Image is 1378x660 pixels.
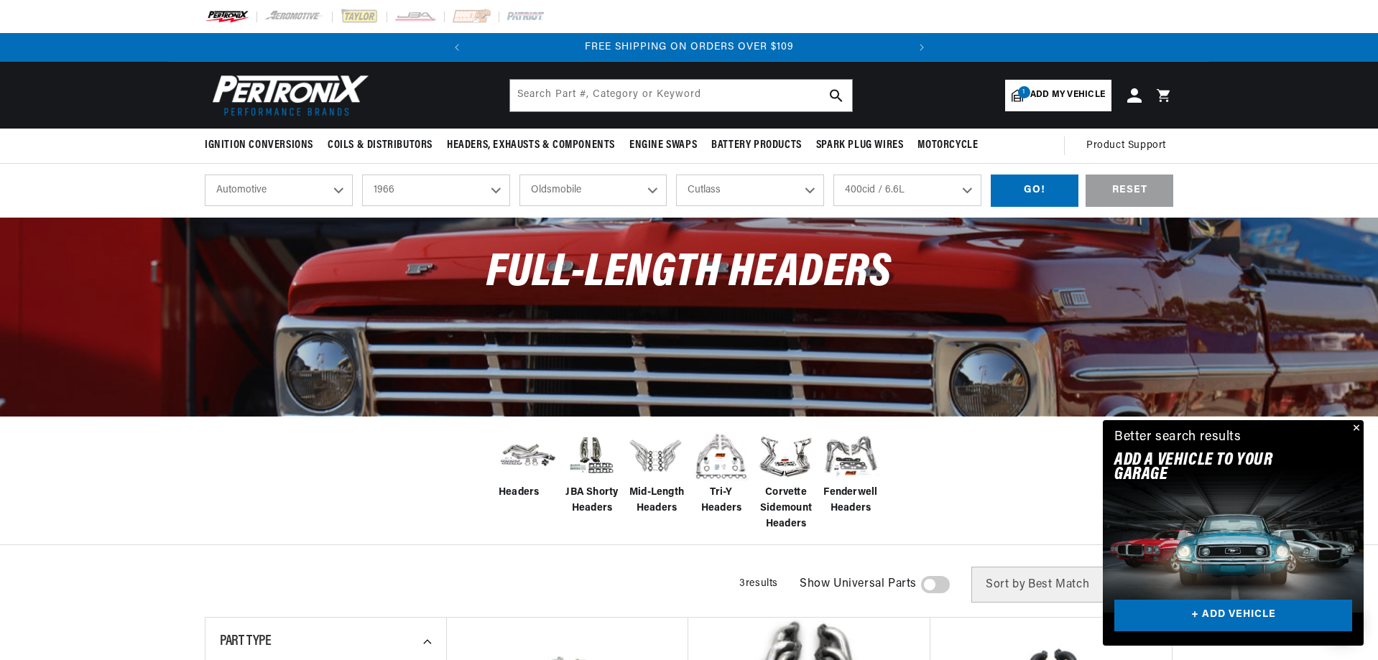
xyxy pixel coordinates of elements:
[205,138,313,153] span: Ignition Conversions
[1346,420,1364,437] button: Close
[499,485,540,501] span: Headers
[757,427,815,533] a: Corvette Sidemount Headers Corvette Sidemount Headers
[757,427,815,485] img: Corvette Sidemount Headers
[907,33,936,62] button: Translation missing: en.sections.announcements.next_announcement
[693,427,750,517] a: Tri-Y Headers Tri-Y Headers
[704,129,809,162] summary: Battery Products
[757,485,815,533] span: Corvette Sidemount Headers
[1018,86,1030,98] span: 1
[628,485,685,517] span: Mid-Length Headers
[820,80,852,111] button: search button
[563,427,621,517] a: JBA Shorty Headers JBA Shorty Headers
[711,138,802,153] span: Battery Products
[1005,80,1111,111] a: 1Add my vehicle
[169,33,1209,62] slideshow-component: Translation missing: en.sections.announcements.announcement_bar
[1086,129,1173,163] summary: Product Support
[443,33,471,62] button: Translation missing: en.sections.announcements.previous_announcement
[991,175,1078,207] div: GO!
[629,138,697,153] span: Engine Swaps
[220,634,271,649] span: Part Type
[205,129,320,162] summary: Ignition Conversions
[486,250,891,297] span: Full-Length Headers
[1114,427,1241,448] div: Better search results
[471,39,907,55] div: Announcement
[499,433,556,478] img: Headers
[585,42,794,52] span: FREE SHIPPING ON ORDERS OVER $109
[910,129,985,162] summary: Motorcycle
[693,485,750,517] span: Tri-Y Headers
[822,485,879,517] span: Fenderwell Headers
[1030,88,1105,102] span: Add my vehicle
[693,427,750,485] img: Tri-Y Headers
[628,427,685,517] a: Mid-Length Headers Mid-Length Headers
[822,427,879,517] a: Fenderwell Headers Fenderwell Headers
[816,138,904,153] span: Spark Plug Wires
[622,129,704,162] summary: Engine Swaps
[205,175,353,206] select: Ride Type
[205,70,370,120] img: Pertronix
[739,578,778,589] span: 3 results
[1114,600,1352,632] a: + ADD VEHICLE
[1086,138,1166,154] span: Product Support
[447,138,615,153] span: Headers, Exhausts & Components
[971,567,1159,603] select: Sort by
[676,175,824,206] select: Model
[320,129,440,162] summary: Coils & Distributors
[628,427,685,485] img: Mid-Length Headers
[440,129,622,162] summary: Headers, Exhausts & Components
[1086,175,1173,207] div: RESET
[471,39,907,55] div: 2 of 2
[822,427,879,485] img: Fenderwell Headers
[833,175,981,206] select: Engine
[986,579,1025,590] span: Sort by
[499,427,556,501] a: Headers Headers
[800,575,917,594] span: Show Universal Parts
[917,138,978,153] span: Motorcycle
[328,138,433,153] span: Coils & Distributors
[1114,453,1316,483] h2: Add A VEHICLE to your garage
[563,432,621,480] img: JBA Shorty Headers
[510,80,852,111] input: Search Part #, Category or Keyword
[563,485,621,517] span: JBA Shorty Headers
[362,175,510,206] select: Year
[809,129,911,162] summary: Spark Plug Wires
[519,175,667,206] select: Make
